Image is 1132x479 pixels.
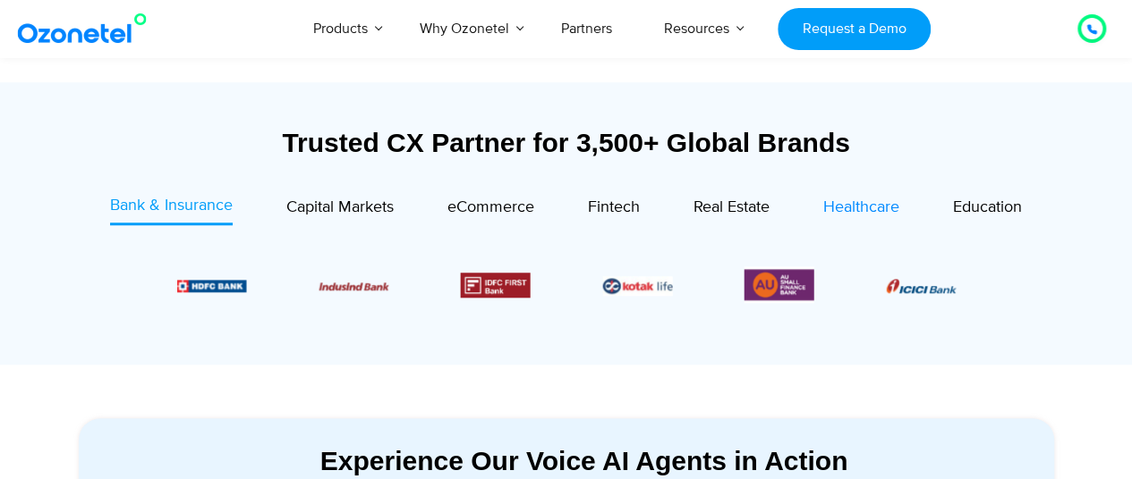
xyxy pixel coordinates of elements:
[886,274,956,296] div: 1 / 6
[461,273,531,298] img: Picture12.png
[823,197,899,217] span: Healthcare
[286,194,394,225] a: Capital Markets
[602,276,672,296] img: Picture26.jpg
[602,274,672,296] div: 5 / 6
[745,266,814,303] img: Picture13.png
[177,280,247,291] img: Picture9.png
[97,445,1072,476] div: Experience Our Voice AI Agents in Action
[694,194,770,225] a: Real Estate
[319,282,388,290] img: Picture10.png
[953,194,1022,225] a: Education
[745,266,814,303] div: 6 / 6
[177,266,956,303] div: Image Carousel
[447,194,534,225] a: eCommerce
[823,194,899,225] a: Healthcare
[79,127,1054,158] div: Trusted CX Partner for 3,500+ Global Brands
[588,194,640,225] a: Fintech
[778,8,931,50] a: Request a Demo
[447,197,534,217] span: eCommerce
[694,197,770,217] span: Real Estate
[177,274,247,296] div: 2 / 6
[886,279,956,293] img: Picture8.png
[953,197,1022,217] span: Education
[461,273,531,298] div: 4 / 6
[319,274,388,296] div: 3 / 6
[588,197,640,217] span: Fintech
[286,197,394,217] span: Capital Markets
[110,196,233,215] span: Bank & Insurance
[110,194,233,225] a: Bank & Insurance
